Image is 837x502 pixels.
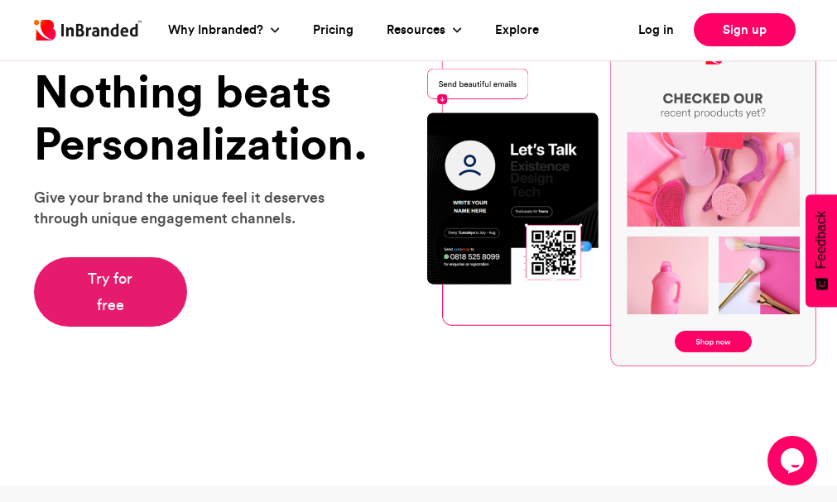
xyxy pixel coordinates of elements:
a: Log in [638,21,674,40]
a: Why Inbranded? [168,21,267,40]
a: Resources [387,21,450,40]
h1: Nothing beats Personalization. [34,65,340,170]
a: Sign up [694,13,796,46]
a: Pricing [313,21,354,40]
button: Feedback - Show survey [806,194,837,307]
img: Inbranded [34,20,142,41]
iframe: chat widget [767,436,820,485]
p: Give your brand the unique feel it deserves through unique engagement channels. [34,187,340,228]
span: Feedback [814,211,829,269]
a: Try for free [34,257,187,327]
a: Explore [495,21,539,40]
